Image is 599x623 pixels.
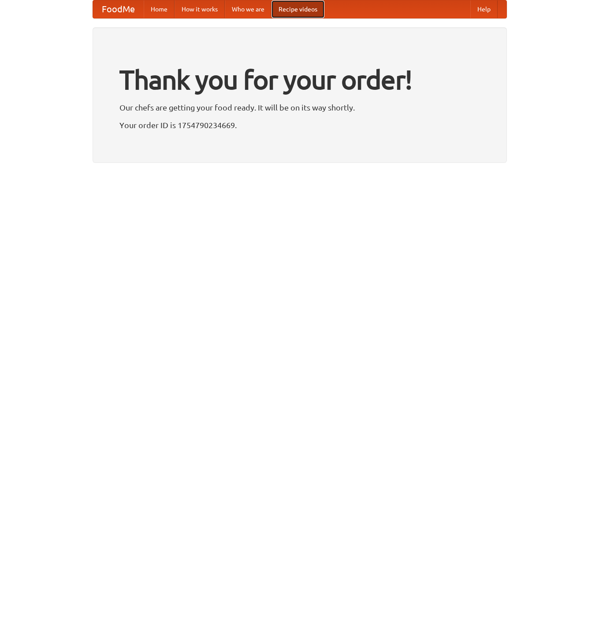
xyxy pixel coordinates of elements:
[119,101,480,114] p: Our chefs are getting your food ready. It will be on its way shortly.
[119,118,480,132] p: Your order ID is 1754790234669.
[175,0,225,18] a: How it works
[119,59,480,101] h1: Thank you for your order!
[272,0,324,18] a: Recipe videos
[93,0,144,18] a: FoodMe
[470,0,498,18] a: Help
[225,0,272,18] a: Who we are
[144,0,175,18] a: Home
